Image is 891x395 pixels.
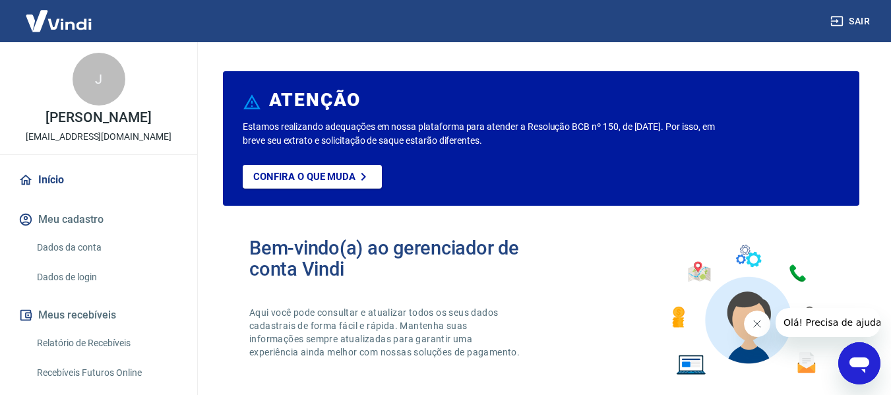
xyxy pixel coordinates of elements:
a: Dados da conta [32,234,181,261]
h6: ATENÇÃO [269,94,361,107]
div: J [73,53,125,106]
a: Relatório de Recebíveis [32,330,181,357]
a: Confira o que muda [243,165,382,189]
img: Vindi [16,1,102,41]
iframe: Mensagem da empresa [776,308,880,337]
a: Recebíveis Futuros Online [32,359,181,386]
button: Meus recebíveis [16,301,181,330]
p: Confira o que muda [253,171,355,183]
a: Início [16,166,181,195]
p: [PERSON_NAME] [46,111,151,125]
img: Imagem de um avatar masculino com diversos icones exemplificando as funcionalidades do gerenciado... [660,237,833,383]
p: Estamos realizando adequações em nossa plataforma para atender a Resolução BCB nº 150, de [DATE].... [243,120,720,148]
span: Olá! Precisa de ajuda? [8,9,111,20]
iframe: Fechar mensagem [744,311,770,337]
a: Dados de login [32,264,181,291]
iframe: Botão para abrir a janela de mensagens [838,342,880,384]
button: Meu cadastro [16,205,181,234]
p: [EMAIL_ADDRESS][DOMAIN_NAME] [26,130,171,144]
h2: Bem-vindo(a) ao gerenciador de conta Vindi [249,237,541,280]
p: Aqui você pode consultar e atualizar todos os seus dados cadastrais de forma fácil e rápida. Mant... [249,306,522,359]
button: Sair [828,9,875,34]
